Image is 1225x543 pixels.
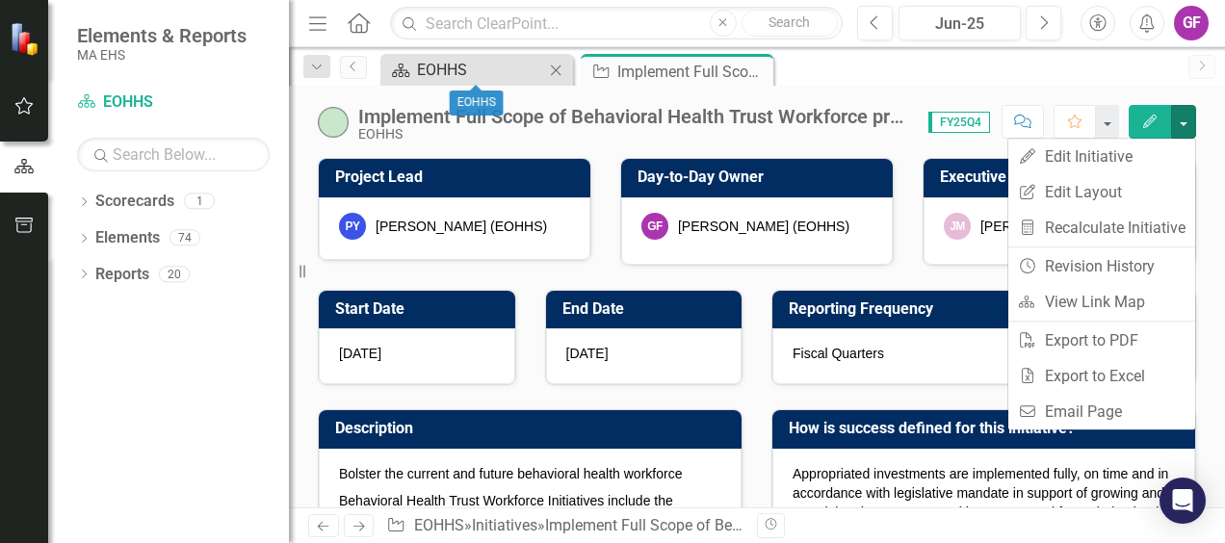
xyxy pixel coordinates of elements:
[358,106,909,127] div: Implement Full Scope of Behavioral Health Trust Workforce programs
[1008,284,1195,320] a: View Link Map
[1160,478,1206,524] div: Open Intercom Messenger
[339,466,682,481] span: Bolster the current and future behavioral health workforce
[159,266,190,282] div: 20
[414,516,464,534] a: EOHHS
[169,230,200,246] div: 74
[545,516,1016,534] div: Implement Full Scope of Behavioral Health Trust Workforce programs
[358,127,909,142] div: EOHHS
[335,420,732,437] h3: Description
[678,217,849,236] div: [PERSON_NAME] (EOHHS)
[385,58,544,82] a: EOHHS
[472,516,537,534] a: Initiatives
[1008,248,1195,284] a: Revision History
[77,91,270,114] a: EOHHS
[77,47,247,63] small: MA EHS
[450,90,504,116] div: EOHHS
[1174,6,1209,40] button: GF
[77,138,270,171] input: Search Below...
[417,58,544,82] div: EOHHS
[1008,358,1195,394] a: Export to Excel
[10,21,43,55] img: ClearPoint Strategy
[339,466,682,481] span: Plain text content control
[386,515,743,537] div: » »
[793,466,1168,539] span: Appropriated investments are implemented fully, on time and in accordance with legislative mandat...
[339,493,673,528] span: Behavioral Health Trust Workforce Initiatives include the following Parts or sub-initiatives:
[1008,139,1195,174] a: Edit Initiative
[769,14,810,30] span: Search
[905,13,1014,36] div: Jun-25
[339,213,366,240] div: PY
[566,346,609,361] span: [DATE]
[980,217,1152,236] div: [PERSON_NAME] (EOHHS)
[390,7,843,40] input: Search ClearPoint...
[95,191,174,213] a: Scorecards
[1008,394,1195,429] a: Email Page
[335,300,506,318] h3: Start Date
[940,168,1186,186] h3: Executive Sponsor
[184,194,215,210] div: 1
[318,107,349,138] img: On-track
[944,213,971,240] div: JM
[772,328,1195,384] div: Fiscal Quarters
[928,112,990,133] span: FY25Q4
[638,168,883,186] h3: Day-to-Day Owner
[641,213,668,240] div: GF
[1008,323,1195,358] a: Export to PDF
[789,300,1186,318] h3: Reporting Frequency
[1008,174,1195,210] a: Edit Layout
[339,346,381,361] span: [DATE]
[335,168,581,186] h3: Project Lead
[899,6,1021,40] button: Jun-25
[77,24,247,47] span: Elements & Reports
[95,227,160,249] a: Elements
[742,10,838,37] button: Search
[376,217,547,236] div: [PERSON_NAME] (EOHHS)
[562,300,733,318] h3: End Date
[1008,210,1195,246] a: Recalculate Initiative
[789,420,1186,437] h3: How is success defined for this initiative?
[95,264,149,286] a: Reports
[617,60,769,84] div: Implement Full Scope of Behavioral Health Trust Workforce programs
